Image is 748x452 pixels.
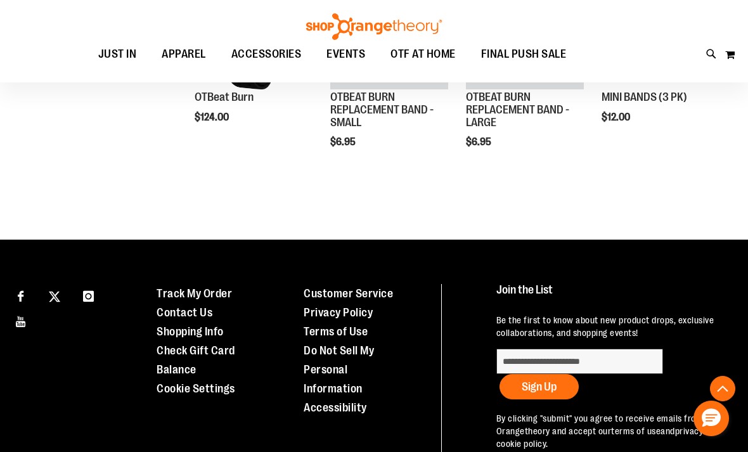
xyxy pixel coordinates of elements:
a: ACCESSORIES [219,40,314,69]
a: Visit our Instagram page [77,284,100,306]
a: APPAREL [149,40,219,69]
span: APPAREL [162,40,206,68]
a: MINI BANDS (3 PK) [602,91,687,103]
a: Track My Order [157,287,232,300]
a: EVENTS [314,40,378,69]
a: Do Not Sell My Personal Information [304,344,374,395]
a: Accessibility [304,401,367,414]
p: By clicking "submit" you agree to receive emails from Shop Orangetheory and accept our and [496,412,726,450]
span: $6.95 [466,136,493,148]
button: Back To Top [710,376,735,401]
a: OTF AT HOME [378,40,468,68]
a: Contact Us [157,306,212,319]
button: Hello, have a question? Let’s chat. [693,401,729,436]
button: Sign Up [500,374,579,399]
span: JUST IN [98,40,137,68]
img: Twitter [49,291,60,302]
a: Check Gift Card Balance [157,344,235,376]
p: Be the first to know about new product drops, exclusive collaborations, and shopping events! [496,314,726,339]
input: enter email [496,349,663,374]
span: $6.95 [330,136,358,148]
a: Customer Service [304,287,393,300]
a: Shopping Info [157,325,224,338]
img: Shop Orangetheory [304,13,444,40]
a: Visit our Youtube page [10,309,32,332]
a: Terms of Use [304,325,368,338]
a: Cookie Settings [157,382,235,395]
a: terms of use [611,426,661,436]
a: OTBEAT BURN REPLACEMENT BAND - LARGE [466,91,569,129]
span: ACCESSORIES [231,40,302,68]
a: Privacy Policy [304,306,373,319]
a: JUST IN [86,40,150,69]
a: FINAL PUSH SALE [468,40,579,69]
h4: Join the List [496,284,726,307]
span: FINAL PUSH SALE [481,40,567,68]
span: EVENTS [326,40,365,68]
span: OTF AT HOME [390,40,456,68]
a: Visit our X page [44,284,66,306]
a: Visit our Facebook page [10,284,32,306]
span: $12.00 [602,112,632,123]
span: Sign Up [522,380,557,393]
a: OTBeat Burn [195,91,254,103]
a: OTBEAT BURN REPLACEMENT BAND - SMALL [330,91,434,129]
span: $124.00 [195,112,231,123]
